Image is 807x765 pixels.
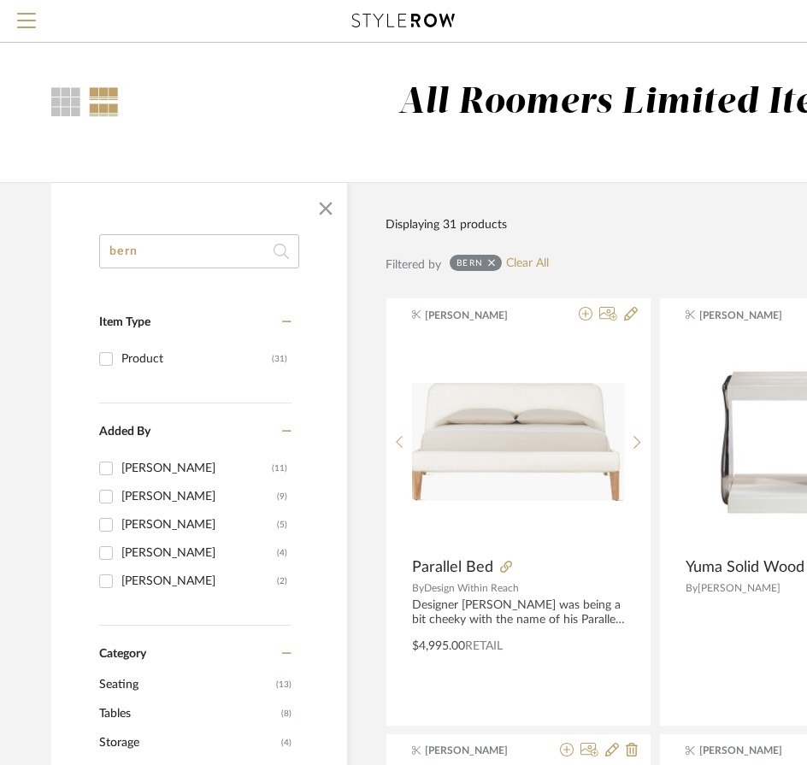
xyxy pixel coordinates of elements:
[276,671,292,698] span: (13)
[277,483,287,510] div: (9)
[121,455,272,482] div: [PERSON_NAME]
[99,670,272,699] span: Seating
[99,699,277,728] span: Tables
[121,345,272,373] div: Product
[698,583,780,593] span: [PERSON_NAME]
[272,345,287,373] div: (31)
[99,234,299,268] input: Search within 31 results
[465,640,503,652] span: Retail
[412,640,465,652] span: $4,995.00
[506,256,549,271] a: Clear All
[699,743,807,758] span: [PERSON_NAME]
[277,511,287,538] div: (5)
[412,558,493,577] span: Parallel Bed
[386,215,507,234] div: Displaying 31 products
[272,455,287,482] div: (11)
[412,383,624,502] img: Parallel Bed
[425,743,533,758] span: [PERSON_NAME]
[699,308,807,323] span: [PERSON_NAME]
[121,483,277,510] div: [PERSON_NAME]
[121,568,277,595] div: [PERSON_NAME]
[457,257,484,268] div: bern
[99,728,277,757] span: Storage
[309,191,343,226] button: Close
[425,308,533,323] span: [PERSON_NAME]
[99,426,150,438] span: Added By
[412,583,424,593] span: By
[121,511,277,538] div: [PERSON_NAME]
[281,729,292,756] span: (4)
[121,539,277,567] div: [PERSON_NAME]
[412,598,625,627] div: Designer [PERSON_NAME] was being a bit cheeky with the name of his Parallel Bed (2013), given tha...
[99,647,146,662] span: Category
[386,256,441,274] div: Filtered by
[686,583,698,593] span: By
[424,583,519,593] span: Design Within Reach
[277,568,287,595] div: (2)
[99,316,150,328] span: Item Type
[277,539,287,567] div: (4)
[281,700,292,727] span: (8)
